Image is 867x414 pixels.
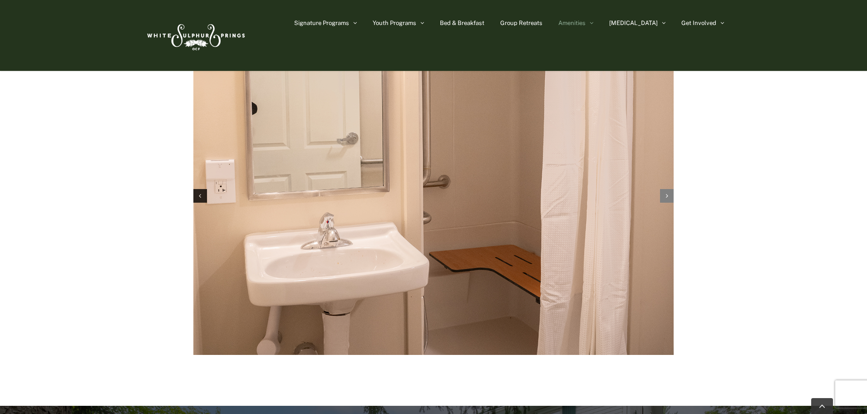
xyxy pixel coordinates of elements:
[440,20,484,26] span: Bed & Breakfast
[558,20,586,26] span: Amenities
[193,35,674,357] div: 6 / 11
[660,189,674,203] div: Next slide
[373,20,416,26] span: Youth Programs
[193,189,207,203] div: Previous slide
[609,20,658,26] span: [MEDICAL_DATA]
[500,20,542,26] span: Group Retreats
[681,20,716,26] span: Get Involved
[143,14,247,57] img: White Sulphur Springs Logo
[294,20,349,26] span: Signature Programs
